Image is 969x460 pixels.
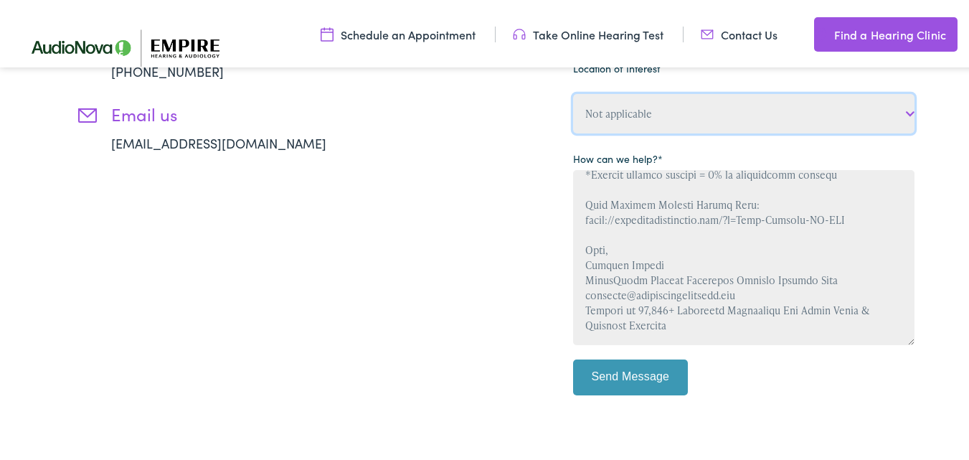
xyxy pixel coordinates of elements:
a: Find a Hearing Clinic [814,14,958,49]
img: utility icon [321,24,334,39]
img: utility icon [814,23,827,40]
label: How can we help? [573,149,663,164]
label: Location of Interest [573,58,660,73]
a: Take Online Hearing Test [513,24,663,39]
input: Send Message [573,357,688,393]
a: Contact Us [701,24,777,39]
img: utility icon [701,24,714,39]
img: utility icon [513,24,526,39]
a: Schedule an Appointment [321,24,476,39]
a: [EMAIL_ADDRESS][DOMAIN_NAME] [111,131,326,149]
h3: Email us [111,101,369,122]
